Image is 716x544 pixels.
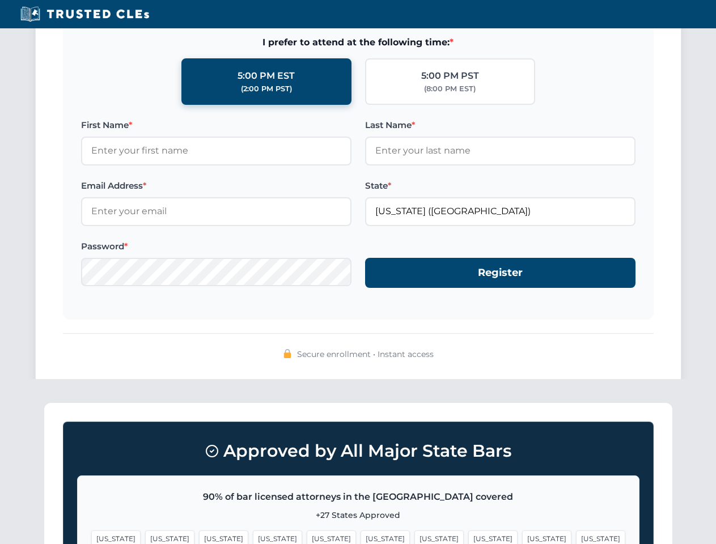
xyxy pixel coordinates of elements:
[81,240,351,253] label: Password
[81,35,635,50] span: I prefer to attend at the following time:
[81,179,351,193] label: Email Address
[241,83,292,95] div: (2:00 PM PST)
[81,197,351,226] input: Enter your email
[365,179,635,193] label: State
[77,436,639,466] h3: Approved by All Major State Bars
[297,348,434,360] span: Secure enrollment • Instant access
[91,490,625,504] p: 90% of bar licensed attorneys in the [GEOGRAPHIC_DATA] covered
[17,6,152,23] img: Trusted CLEs
[421,69,479,83] div: 5:00 PM PST
[365,137,635,165] input: Enter your last name
[81,118,351,132] label: First Name
[365,118,635,132] label: Last Name
[91,509,625,521] p: +27 States Approved
[238,69,295,83] div: 5:00 PM EST
[365,258,635,288] button: Register
[283,349,292,358] img: 🔒
[81,137,351,165] input: Enter your first name
[424,83,476,95] div: (8:00 PM EST)
[365,197,635,226] input: Florida (FL)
